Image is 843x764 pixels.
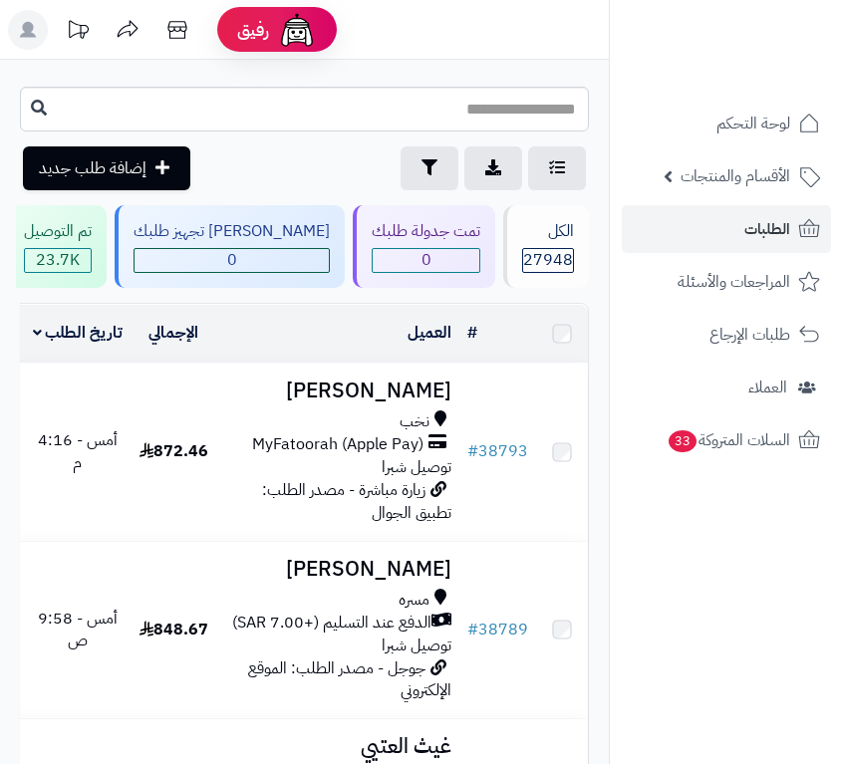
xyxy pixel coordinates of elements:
[400,410,429,433] span: نخب
[467,439,528,463] a: #38793
[709,321,790,349] span: طلبات الإرجاع
[748,374,787,401] span: العملاء
[716,110,790,137] span: لوحة التحكم
[467,618,478,641] span: #
[622,416,831,464] a: السلات المتروكة33
[140,439,208,463] span: 872.46
[382,634,451,657] span: توصيل شبرا
[667,426,790,454] span: السلات المتروكة
[140,618,208,641] span: 848.67
[678,268,790,296] span: المراجعات والأسئلة
[467,321,477,345] a: #
[111,205,349,288] a: [PERSON_NAME] تجهيز طلبك 0
[1,205,111,288] a: تم التوصيل 23.7K
[252,433,423,456] span: MyFatoorah (Apple Pay)
[622,364,831,411] a: العملاء
[622,258,831,306] a: المراجعات والأسئلة
[707,50,824,92] img: logo-2.png
[53,10,103,55] a: تحديثات المنصة
[622,100,831,147] a: لوحة التحكم
[681,162,790,190] span: الأقسام والمنتجات
[25,249,91,272] div: 23721
[33,321,124,345] a: تاريخ الطلب
[373,249,479,272] span: 0
[23,146,190,190] a: إضافة طلب جديد
[38,428,118,475] span: أمس - 4:16 م
[237,18,269,42] span: رفيق
[744,215,790,243] span: الطلبات
[39,156,146,180] span: إضافة طلب جديد
[262,478,451,525] span: زيارة مباشرة - مصدر الطلب: تطبيق الجوال
[669,430,697,452] span: 33
[135,249,329,272] span: 0
[372,220,480,243] div: تمت جدولة طلبك
[224,380,451,402] h3: [PERSON_NAME]
[523,249,573,272] span: 27948
[248,656,451,703] span: جوجل - مصدر الطلب: الموقع الإلكتروني
[408,321,451,345] a: العميل
[499,205,593,288] a: الكل27948
[224,558,451,581] h3: [PERSON_NAME]
[467,618,528,641] a: #38789
[382,455,451,479] span: توصيل شبرا
[622,205,831,253] a: الطلبات
[24,220,92,243] div: تم التوصيل
[399,589,429,612] span: مسره
[134,220,330,243] div: [PERSON_NAME] تجهيز طلبك
[224,735,451,758] h3: غيث العتيي
[25,249,91,272] span: 23.7K
[467,439,478,463] span: #
[349,205,499,288] a: تمت جدولة طلبك 0
[522,220,574,243] div: الكل
[232,612,431,635] span: الدفع عند التسليم (+7.00 SAR)
[148,321,198,345] a: الإجمالي
[38,607,118,653] span: أمس - 9:58 ص
[622,311,831,359] a: طلبات الإرجاع
[277,10,317,50] img: ai-face.png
